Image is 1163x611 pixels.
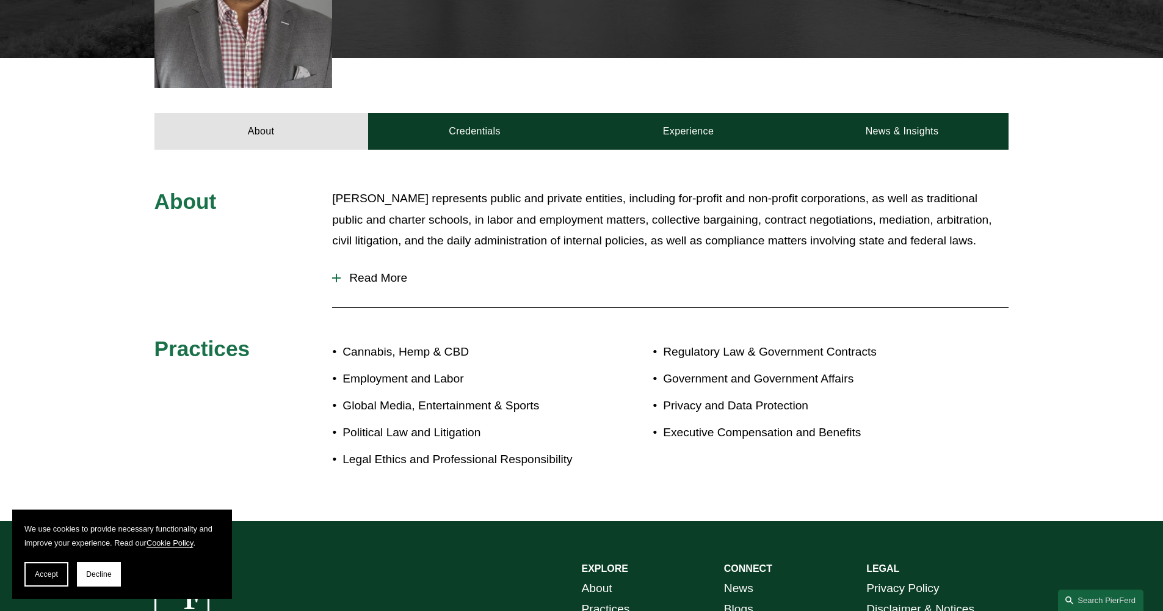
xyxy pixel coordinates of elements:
[724,578,753,599] a: News
[368,113,582,150] a: Credentials
[1058,590,1143,611] a: Search this site
[332,262,1009,294] button: Read More
[154,337,250,360] span: Practices
[24,522,220,550] p: We use cookies to provide necessary functionality and improve your experience. Read our .
[77,562,121,587] button: Decline
[866,578,939,599] a: Privacy Policy
[342,342,581,363] p: Cannabis, Hemp & CBD
[12,510,232,599] section: Cookie banner
[663,342,938,363] p: Regulatory Law & Government Contracts
[147,538,194,547] a: Cookie Policy
[342,422,581,444] p: Political Law and Litigation
[866,563,899,574] strong: LEGAL
[342,368,581,390] p: Employment and Labor
[663,395,938,417] p: Privacy and Data Protection
[24,562,68,587] button: Accept
[35,570,58,579] span: Accept
[341,271,1009,285] span: Read More
[582,563,628,574] strong: EXPLORE
[154,189,217,213] span: About
[342,449,581,470] p: Legal Ethics and Professional Responsibility
[582,113,795,150] a: Experience
[154,113,368,150] a: About
[342,395,581,417] p: Global Media, Entertainment & Sports
[332,188,1009,252] p: [PERSON_NAME] represents public and private entities, including for-profit and non-profit corpora...
[663,422,938,444] p: Executive Compensation and Benefits
[724,563,772,574] strong: CONNECT
[582,578,612,599] a: About
[795,113,1009,150] a: News & Insights
[663,368,938,390] p: Government and Government Affairs
[86,570,112,579] span: Decline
